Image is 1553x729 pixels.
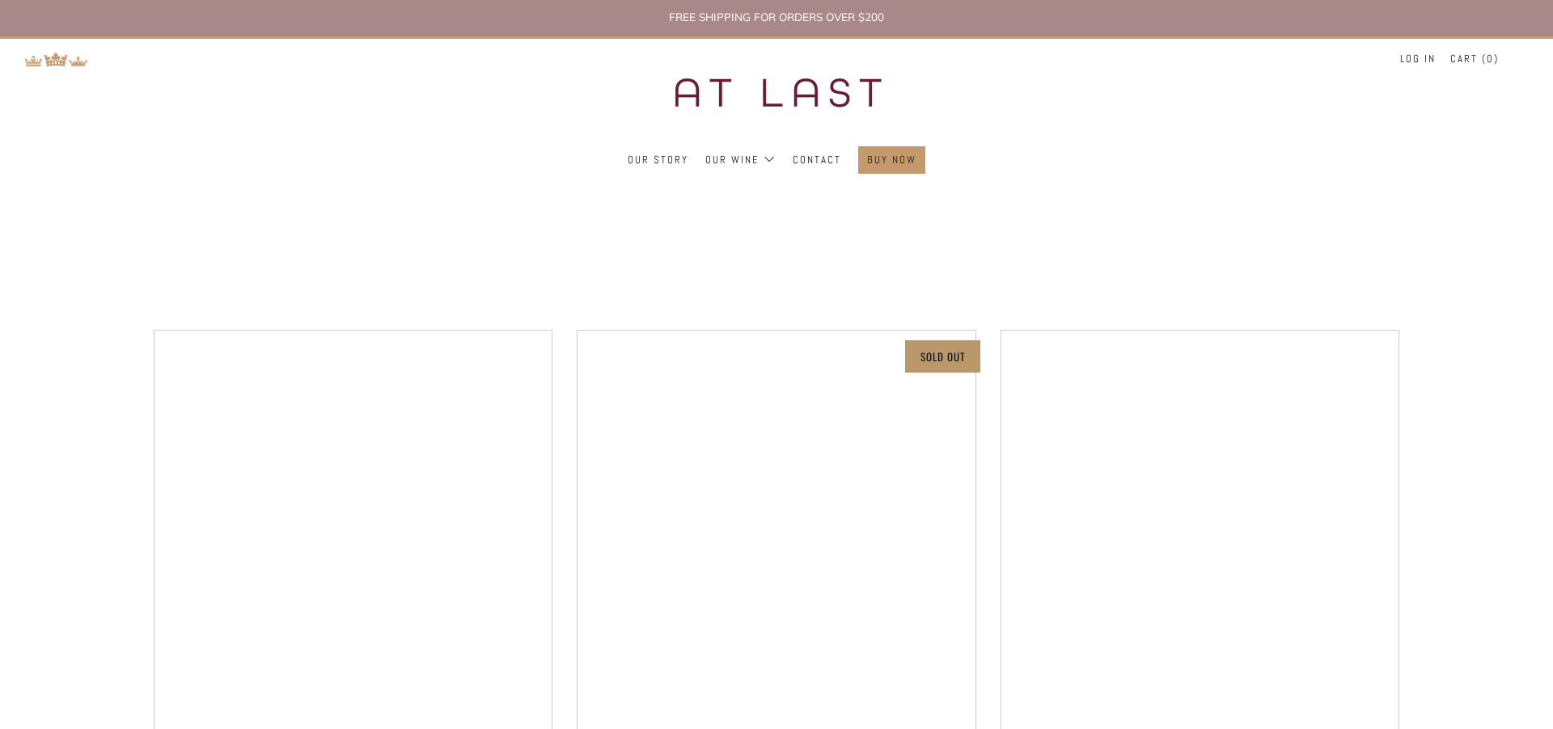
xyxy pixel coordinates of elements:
[1400,46,1436,72] a: Log in
[24,52,89,67] img: Return to TKW Merchants
[635,39,918,146] img: three kings wine merchants
[705,147,776,173] a: Our Wine
[1450,46,1499,72] a: Cart (0)
[793,147,841,173] a: Contact
[24,50,89,65] a: Return to TKW Merchants
[1487,52,1494,65] span: 0
[867,147,916,173] a: Buy Now
[920,346,965,367] p: Sold Out
[628,147,688,173] a: Our Story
